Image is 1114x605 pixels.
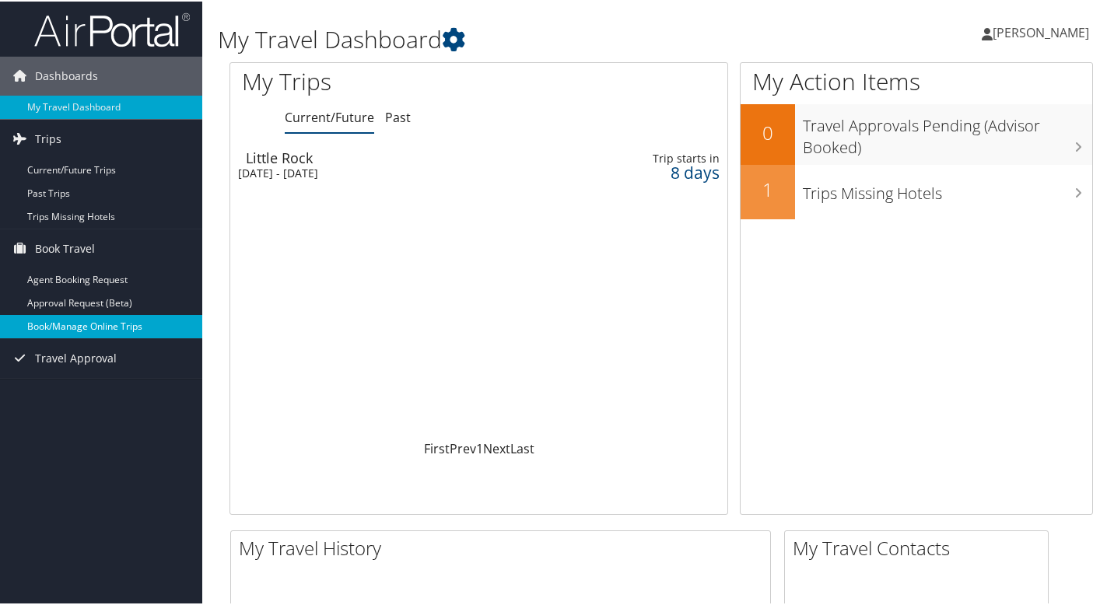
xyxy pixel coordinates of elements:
span: Book Travel [35,228,95,267]
a: 0Travel Approvals Pending (Advisor Booked) [741,103,1092,163]
div: [DATE] - [DATE] [238,165,556,179]
h3: Trips Missing Hotels [803,173,1092,203]
div: Little Rock [246,149,564,163]
a: Last [510,439,534,456]
a: Prev [450,439,476,456]
div: Trip starts in [612,150,720,164]
div: 8 days [612,164,720,178]
span: Dashboards [35,55,98,94]
h1: My Trips [242,64,509,96]
h2: My Travel History [239,533,770,560]
h2: 1 [741,175,795,201]
a: First [424,439,450,456]
a: 1Trips Missing Hotels [741,163,1092,218]
h2: My Travel Contacts [793,533,1048,560]
h3: Travel Approvals Pending (Advisor Booked) [803,106,1092,157]
img: airportal-logo.png [34,10,190,47]
a: Past [385,107,411,124]
span: Travel Approval [35,337,117,376]
a: [PERSON_NAME] [982,8,1105,54]
h1: My Action Items [741,64,1092,96]
span: [PERSON_NAME] [993,23,1089,40]
h1: My Travel Dashboard [218,22,809,54]
a: Current/Future [285,107,374,124]
h2: 0 [741,118,795,145]
a: 1 [476,439,483,456]
a: Next [483,439,510,456]
span: Trips [35,118,61,157]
